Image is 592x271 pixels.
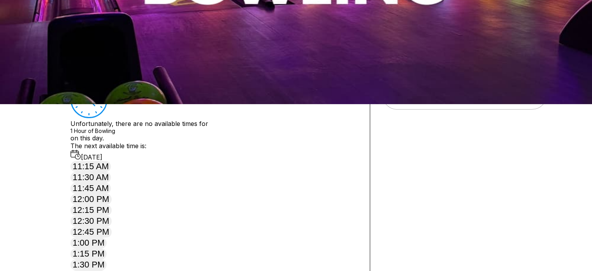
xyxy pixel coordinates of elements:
button: 1:15 PM [70,248,107,259]
button: 11:45 AM [70,183,111,194]
div: Unfortunately, there are no available times for on this day. [70,120,358,142]
button: 12:30 PM [70,216,112,227]
button: 12:45 PM [70,227,112,237]
button: 11:30 AM [70,172,111,183]
button: 12:15 PM [70,205,112,216]
div: The next available time is: [70,142,358,161]
a: 1 Hour of Bowling [70,128,358,134]
div: [DATE] [70,150,358,161]
button: 11:15 AM [70,161,111,172]
button: 12:00 PM [70,194,112,205]
button: 1:00 PM [70,237,107,248]
button: 1:30 PM [70,259,107,270]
